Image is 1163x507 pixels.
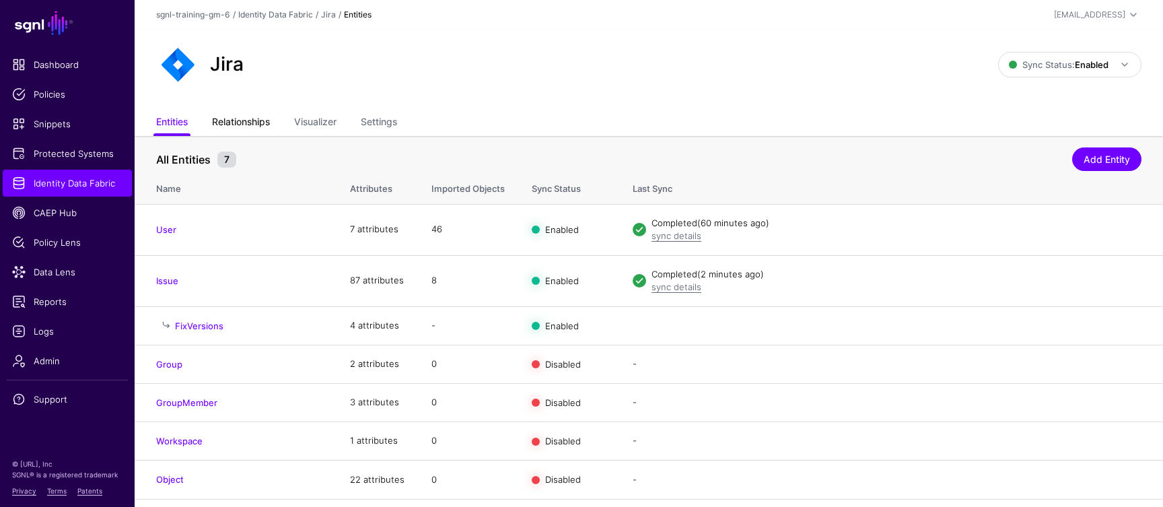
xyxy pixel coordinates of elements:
[156,474,184,485] a: Object
[156,110,188,136] a: Entities
[156,43,199,86] img: svg+xml;base64,PHN2ZyB3aWR0aD0iNjQiIGhlaWdodD0iNjQiIHZpZXdCb3g9IjAgMCA2NCA2NCIgZmlsbD0ibm9uZSIgeG...
[3,170,132,197] a: Identity Data Fabric
[337,461,418,499] td: 22 attributes
[344,9,372,20] strong: Entities
[337,255,418,306] td: 87 attributes
[545,436,581,446] span: Disabled
[633,397,637,407] app-datasources-item-entities-syncstatus: -
[337,422,418,461] td: 1 attributes
[545,358,581,369] span: Disabled
[217,151,236,168] small: 7
[1054,9,1125,21] div: [EMAIL_ADDRESS]
[3,318,132,345] a: Logs
[651,217,1141,230] div: Completed (60 minutes ago)
[633,358,637,369] app-datasources-item-entities-syncstatus: -
[238,9,313,20] a: Identity Data Fabric
[418,345,518,383] td: 0
[12,265,122,279] span: Data Lens
[156,397,217,408] a: GroupMember
[418,461,518,499] td: 0
[545,275,579,286] span: Enabled
[175,320,223,331] a: FixVersions
[12,176,122,190] span: Identity Data Fabric
[545,320,579,331] span: Enabled
[651,281,701,292] a: sync details
[210,53,244,76] h2: Jira
[313,9,321,21] div: /
[12,58,122,71] span: Dashboard
[230,9,238,21] div: /
[12,147,122,160] span: Protected Systems
[545,397,581,408] span: Disabled
[12,354,122,368] span: Admin
[3,259,132,285] a: Data Lens
[12,236,122,249] span: Policy Lens
[651,230,701,241] a: sync details
[633,435,637,446] app-datasources-item-entities-syncstatus: -
[361,110,397,136] a: Settings
[156,224,176,235] a: User
[418,169,518,204] th: Imported Objects
[8,8,127,38] a: SGNL
[12,117,122,131] span: Snippets
[1009,59,1108,70] span: Sync Status:
[3,288,132,315] a: Reports
[3,229,132,256] a: Policy Lens
[1072,147,1141,171] a: Add Entity
[3,347,132,374] a: Admin
[418,422,518,461] td: 0
[619,169,1163,204] th: Last Sync
[337,169,418,204] th: Attributes
[77,487,102,495] a: Patents
[135,169,337,204] th: Name
[294,110,337,136] a: Visualizer
[3,199,132,226] a: CAEP Hub
[545,474,581,485] span: Disabled
[418,306,518,345] td: -
[12,487,36,495] a: Privacy
[156,275,178,286] a: Issue
[12,469,122,480] p: SGNL® is a registered trademark
[418,383,518,421] td: 0
[337,204,418,255] td: 7 attributes
[12,325,122,338] span: Logs
[3,51,132,78] a: Dashboard
[3,110,132,137] a: Snippets
[418,204,518,255] td: 46
[321,9,336,20] a: Jira
[1075,59,1108,70] strong: Enabled
[518,169,619,204] th: Sync Status
[156,436,203,446] a: Workspace
[651,268,1141,281] div: Completed (2 minutes ago)
[12,206,122,219] span: CAEP Hub
[3,81,132,108] a: Policies
[212,110,270,136] a: Relationships
[12,459,122,469] p: © [URL], Inc
[12,393,122,406] span: Support
[47,487,67,495] a: Terms
[337,345,418,383] td: 2 attributes
[336,9,344,21] div: /
[633,474,637,485] app-datasources-item-entities-syncstatus: -
[337,306,418,345] td: 4 attributes
[153,151,214,168] span: All Entities
[12,295,122,308] span: Reports
[12,88,122,101] span: Policies
[156,359,182,370] a: Group
[156,9,230,20] a: sgnl-training-gm-6
[337,383,418,421] td: 3 attributes
[3,140,132,167] a: Protected Systems
[418,255,518,306] td: 8
[545,224,579,235] span: Enabled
